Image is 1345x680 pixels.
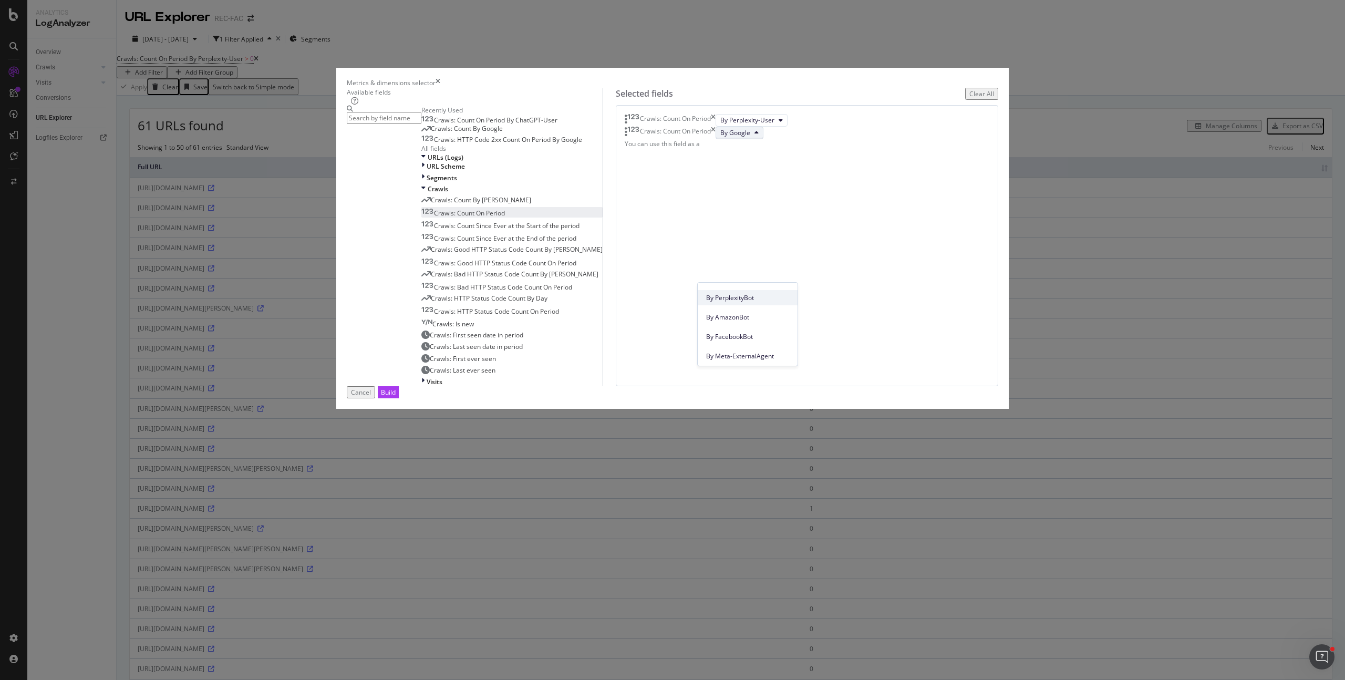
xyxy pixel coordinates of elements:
[625,139,989,148] div: You can use this field as a
[625,114,989,127] div: Crawls: Count On PeriodtimesBy Perplexity-User
[640,114,711,127] div: Crawls: Count On Period
[436,78,440,87] div: times
[431,294,547,303] span: Crawls: HTTP Status Code Count By Day
[427,162,465,171] span: URL Scheme
[434,259,576,267] span: Crawls: Good HTTP Status Code Count On Period
[711,127,716,139] div: times
[351,388,371,397] div: Cancel
[434,209,505,218] span: Crawls: Count On Period
[347,88,603,97] div: Available fields
[706,293,789,303] span: By PerplexityBot
[431,195,531,204] span: Crawls: Count By [PERSON_NAME]
[716,127,763,139] button: By Google
[421,144,603,153] div: All fields
[421,106,603,115] div: Recently Used
[720,128,750,137] span: By Google
[711,114,716,127] div: times
[640,127,711,139] div: Crawls: Count On Period
[1309,644,1334,669] iframe: Intercom live chat
[347,112,421,124] input: Search by field name
[434,221,580,230] span: Crawls: Count Since Ever at the Start of the period
[706,332,789,342] span: By FacebookBot
[965,88,998,100] button: Clear All
[347,386,375,398] button: Cancel
[434,307,559,316] span: Crawls: HTTP Status Code Count On Period
[431,270,598,279] span: Crawls: Bad HTTP Status Code Count By [PERSON_NAME]
[720,116,774,125] span: By Perplexity-User
[430,354,496,363] span: Crawls: First ever seen
[427,173,457,182] span: Segments
[434,234,576,243] span: Crawls: Count Since Ever at the End of the period
[432,320,474,328] span: Crawls: Is new
[378,386,399,398] button: Build
[336,68,1009,409] div: modal
[706,352,789,361] span: By Meta-ExternalAgent
[430,366,495,375] span: Crawls: Last ever seen
[434,135,582,144] span: Crawls: HTTP Code 2xx Count On Period By Google
[381,388,396,397] div: Build
[706,313,789,322] span: By AmazonBot
[431,124,503,133] span: Crawls: Count By Google
[430,331,523,339] span: Crawls: First seen date in period
[347,78,436,87] div: Metrics & dimensions selector
[427,377,442,386] span: Visits
[969,89,994,98] div: Clear All
[431,245,603,254] span: Crawls: Good HTTP Status Code Count By [PERSON_NAME]
[434,283,572,292] span: Crawls: Bad HTTP Status Code Count On Period
[428,184,448,193] span: Crawls
[430,342,523,351] span: Crawls: Last seen date in period
[716,114,788,127] button: By Perplexity-User
[616,88,673,100] div: Selected fields
[625,127,989,139] div: Crawls: Count On PeriodtimesBy Google
[434,116,557,125] span: Crawls: Count On Period By ChatGPT-User
[428,153,463,162] span: URLs (Logs)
